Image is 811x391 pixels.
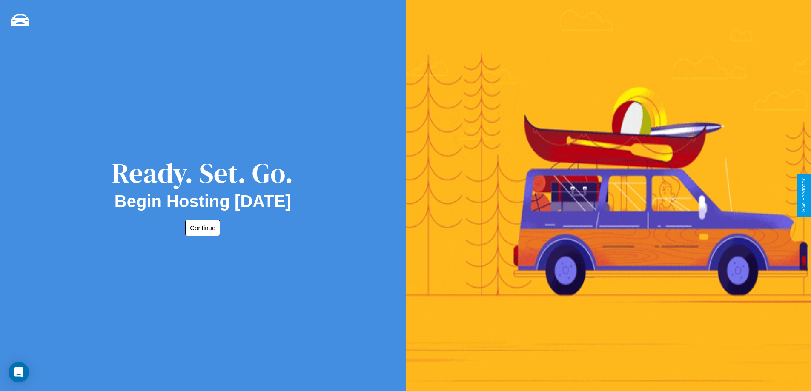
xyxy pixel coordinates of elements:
div: Give Feedback [801,178,807,213]
button: Continue [185,220,220,236]
div: Ready. Set. Go. [112,154,293,192]
div: Open Intercom Messenger [9,362,29,382]
h2: Begin Hosting [DATE] [115,192,291,211]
